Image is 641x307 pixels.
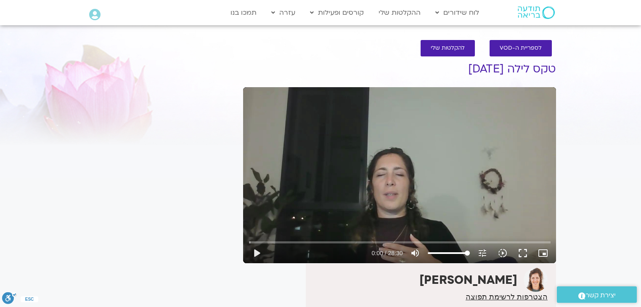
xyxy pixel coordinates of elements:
[419,272,517,288] strong: [PERSON_NAME]
[421,40,475,56] a: להקלטות שלי
[490,40,552,56] a: לספריית ה-VOD
[524,268,548,292] img: אמילי גליק
[585,290,616,301] span: יצירת קשר
[500,45,542,51] span: לספריית ה-VOD
[374,5,425,21] a: ההקלטות שלי
[431,45,465,51] span: להקלטות שלי
[431,5,483,21] a: לוח שידורים
[557,286,637,303] a: יצירת קשר
[306,5,368,21] a: קורסים ופעילות
[267,5,299,21] a: עזרה
[466,293,548,301] a: הצטרפות לרשימת תפוצה
[243,63,556,75] h1: טקס לילה [DATE]
[518,6,555,19] img: תודעה בריאה
[226,5,261,21] a: תמכו בנו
